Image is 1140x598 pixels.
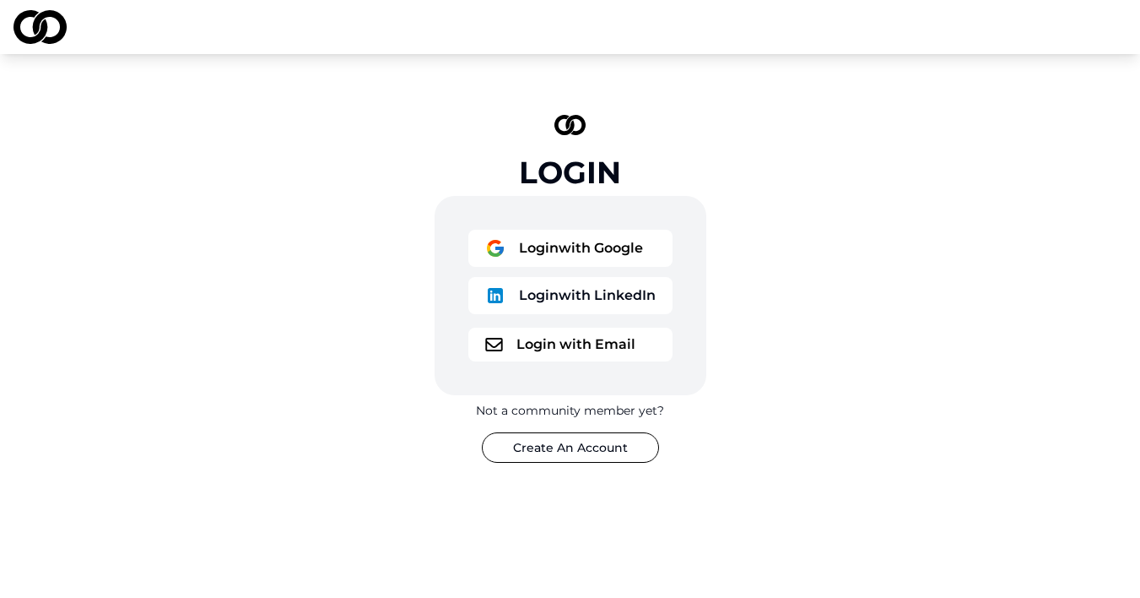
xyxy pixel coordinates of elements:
[476,402,664,419] div: Not a community member yet?
[485,285,505,306] img: logo
[554,115,586,135] img: logo
[485,338,503,351] img: logo
[468,230,673,267] button: logoLoginwith Google
[482,432,659,463] button: Create An Account
[519,155,621,189] div: Login
[485,238,505,258] img: logo
[468,277,673,314] button: logoLoginwith LinkedIn
[468,328,673,362] button: logoLogin with Email
[14,10,67,44] img: logo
